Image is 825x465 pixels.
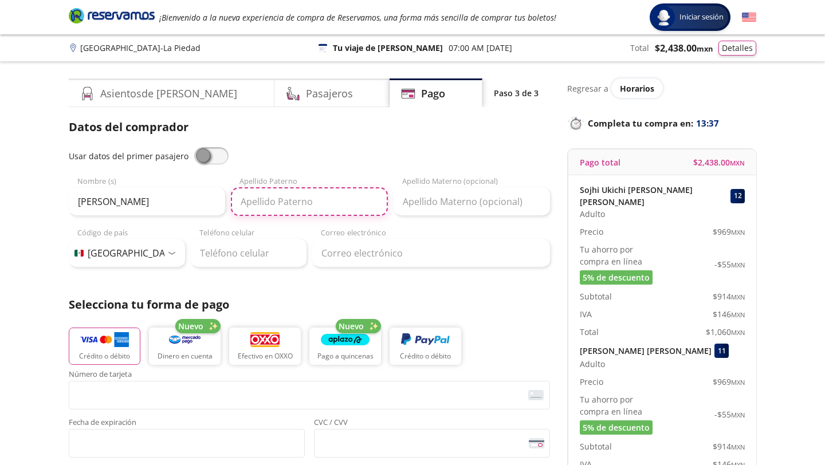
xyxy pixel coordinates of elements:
small: MXN [730,159,745,167]
input: Teléfono celular [191,239,307,267]
h4: Asientos de [PERSON_NAME] [100,86,237,101]
span: CVC / CVV [314,419,550,429]
span: $ 969 [713,226,745,238]
button: Efectivo en OXXO [229,328,301,365]
iframe: Iframe del código de seguridad de la tarjeta asegurada [319,432,545,454]
small: MXN [731,328,745,337]
p: IVA [580,308,592,320]
p: Subtotal [580,290,612,302]
span: Iniciar sesión [675,11,728,23]
p: [GEOGRAPHIC_DATA] - La Piedad [80,42,201,54]
div: 11 [714,344,729,358]
button: Crédito o débito [390,328,461,365]
span: 5% de descuento [583,421,650,434]
p: Precio [580,226,603,238]
small: MXN [731,261,745,269]
p: Tu ahorro por compra en línea [580,243,662,267]
button: Detalles [718,41,756,56]
p: Crédito o débito [79,351,130,361]
span: 13:37 [696,117,719,130]
span: Adulto [580,208,605,220]
p: Crédito o débito [400,351,451,361]
p: Dinero en cuenta [158,351,213,361]
input: Correo electrónico [312,239,550,267]
p: Regresar a [567,82,608,94]
small: MXN [731,228,745,237]
p: Efectivo en OXXO [238,351,293,361]
iframe: Iframe de la fecha de caducidad de la tarjeta asegurada [74,432,300,454]
span: Horarios [620,83,654,94]
span: 5% de descuento [583,271,650,283]
small: MXN [731,310,745,319]
span: $ 914 [713,440,745,452]
span: Nuevo [339,320,364,332]
p: Completa tu compra en : [567,115,756,131]
h4: Pasajeros [306,86,353,101]
span: Fecha de expiración [69,419,305,429]
p: Subtotal [580,440,612,452]
button: Crédito o débito [69,328,140,365]
p: Tu ahorro por compra en línea [580,393,662,417]
i: Brand Logo [69,7,155,24]
iframe: Messagebird Livechat Widget [759,399,814,454]
img: MX [74,250,84,257]
span: Nuevo [178,320,203,332]
em: ¡Bienvenido a la nueva experiencia de compra de Reservamos, una forma más sencilla de comprar tus... [159,12,556,23]
small: MXN [731,293,745,301]
span: $ 2,438.00 [655,41,713,55]
button: Pago a quincenas [309,328,381,365]
p: Pago total [580,156,620,168]
span: -$ 55 [714,408,745,420]
span: $ 2,438.00 [693,156,745,168]
p: Selecciona tu forma de pago [69,296,550,313]
img: card [528,390,544,400]
a: Brand Logo [69,7,155,27]
button: Dinero en cuenta [149,328,221,365]
p: Total [630,42,649,54]
input: Nombre (s) [69,187,225,216]
p: Total [580,326,599,338]
p: Paso 3 de 3 [494,87,539,99]
p: [PERSON_NAME] [PERSON_NAME] [580,345,712,357]
span: $ 146 [713,308,745,320]
input: Apellido Paterno [231,187,387,216]
button: English [742,10,756,25]
small: MXN [697,44,713,54]
h4: Pago [421,86,445,101]
span: Usar datos del primer pasajero [69,151,188,161]
span: $ 1,060 [706,326,745,338]
input: Apellido Materno (opcional) [394,187,550,216]
span: $ 914 [713,290,745,302]
small: MXN [731,411,745,419]
span: $ 969 [713,376,745,388]
iframe: Iframe del número de tarjeta asegurada [74,384,545,406]
p: Datos del comprador [69,119,550,136]
small: MXN [731,443,745,451]
span: Adulto [580,358,605,370]
span: Número de tarjeta [69,371,550,381]
small: MXN [731,378,745,387]
div: Regresar a ver horarios [567,78,756,98]
p: Pago a quincenas [317,351,374,361]
p: Precio [580,376,603,388]
p: 07:00 AM [DATE] [449,42,512,54]
div: 12 [730,189,745,203]
span: -$ 55 [714,258,745,270]
p: Sojhi Ukichi [PERSON_NAME] [PERSON_NAME] [580,184,728,208]
p: Tu viaje de [PERSON_NAME] [333,42,443,54]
